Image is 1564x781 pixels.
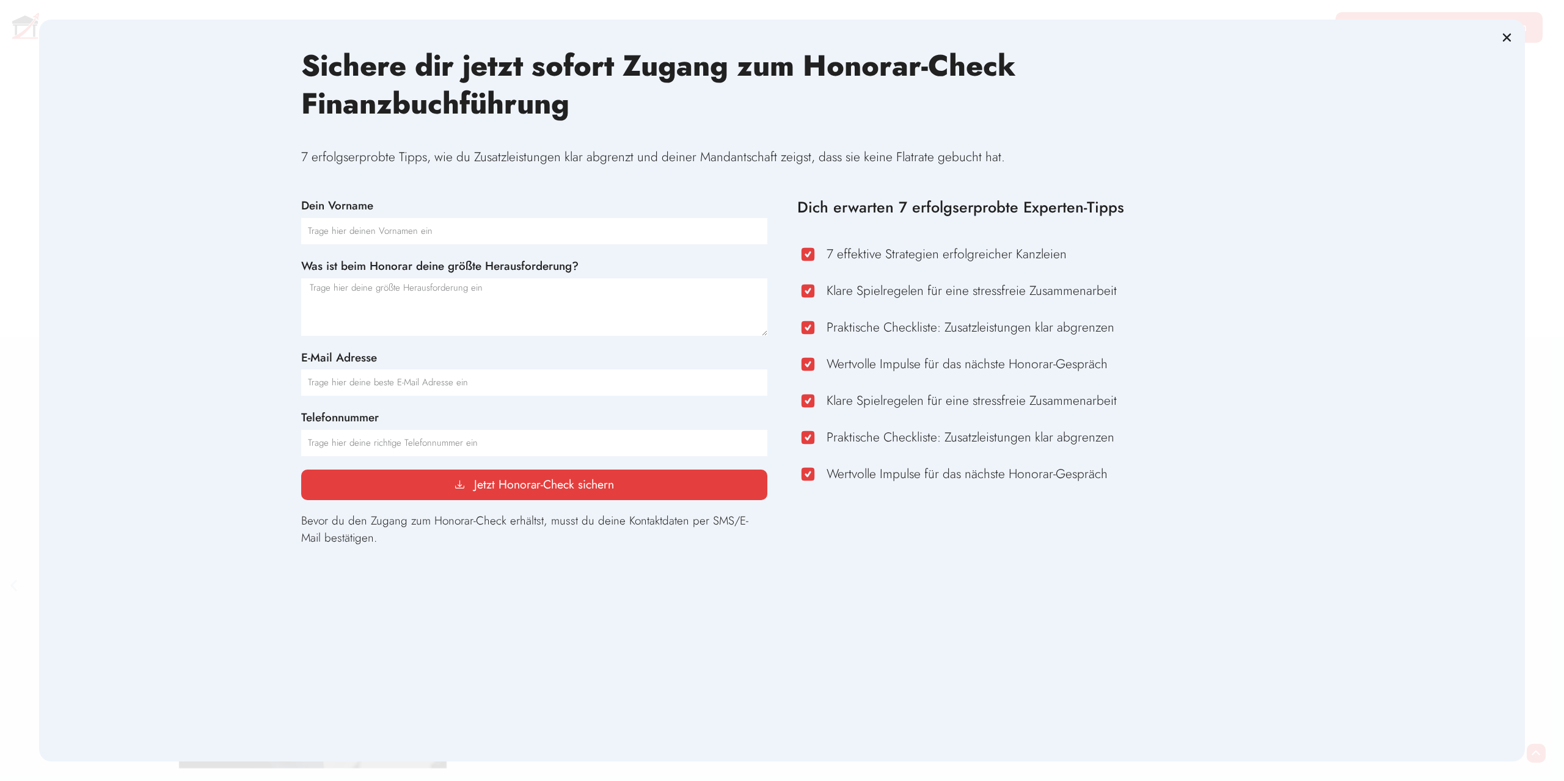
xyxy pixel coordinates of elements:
[301,409,379,429] label: Telefonnummer
[1501,32,1513,44] a: Close
[301,349,377,369] label: E-Mail Adresse
[824,282,1117,301] span: Klare Spielregelen für eine stressfreie Zusammenarbeit
[301,47,1263,123] h2: Sichere dir jetzt sofort Zugang zum Honorar-Check Finanzbuchführung
[797,197,1263,217] h3: Dich erwarten 7 erfolgserprobte Experten-Tipps​
[824,428,1114,448] span: Praktische Checkliste: Zusatzleistungen klar abgrenzen
[824,391,1117,411] span: Klare Spielregelen für eine stressfreie Zusammenarbeit
[301,470,767,500] button: Jetzt Honorar-Check sichern
[824,355,1108,374] span: Wertvolle Impulse für das nächste Honorar-Gespräch
[824,465,1108,484] span: Wertvolle Impulse für das nächste Honorar-Gespräch
[301,430,767,457] input: Nur Nummern oder Telefon-Zeichen (#, -, *, etc) werden akzeptiert.
[301,218,767,245] input: Trage hier deinen Vornamen ein
[301,258,579,278] label: Was ist beim Honorar deine größte Herausforderung?
[301,512,767,547] p: Bevor du den Zugang zum Honorar-Check erhältst, musst du deine Kontaktdaten per SMS/E-Mail bestät...
[824,318,1114,338] span: Praktische Checkliste: Zusatzleistungen klar abgrenzen
[301,197,767,513] form: Honorar-Check
[301,197,373,217] label: Dein Vorname
[474,479,614,491] span: Jetzt Honorar-Check sichern
[301,148,1263,167] p: 7 erfolgserprobte Tipps, wie du Zusatzleistungen klar abgrenzt und deiner Mandantschaft zeigst, d...
[301,369,767,396] input: Trage hier deine beste E-Mail Adresse ein
[824,245,1067,264] span: 7 effektive Strategien erfolgreicher Kanzleien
